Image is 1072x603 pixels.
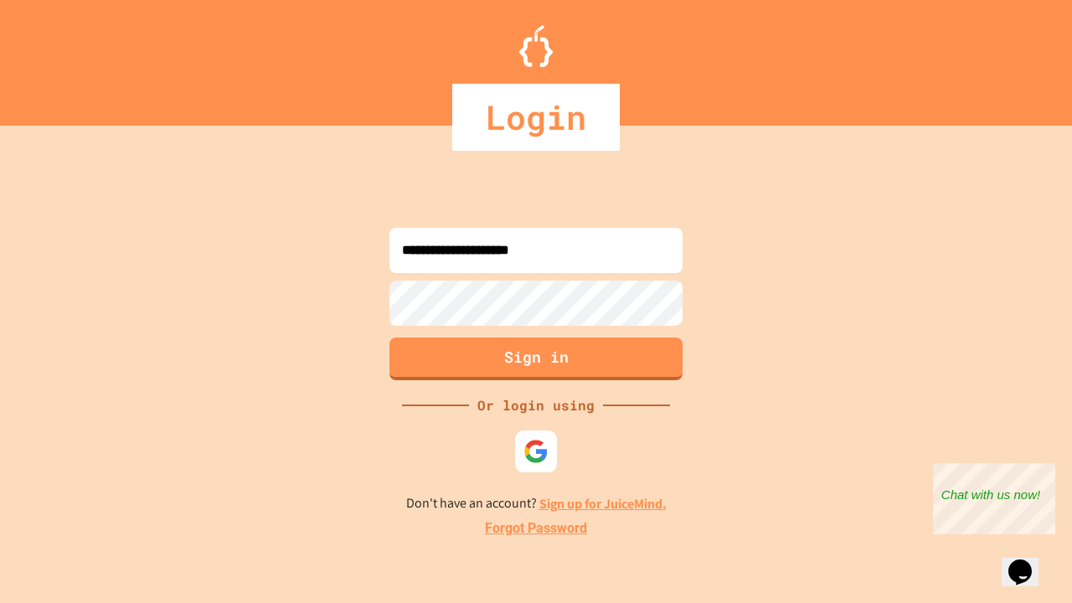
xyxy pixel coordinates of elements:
img: Logo.svg [519,25,553,67]
p: Don't have an account? [406,493,667,514]
a: Sign up for JuiceMind. [539,495,667,513]
img: google-icon.svg [523,439,549,464]
iframe: chat widget [933,463,1055,534]
div: Or login using [469,395,603,415]
iframe: chat widget [1002,536,1055,586]
a: Forgot Password [485,518,587,539]
button: Sign in [389,338,683,380]
div: Login [452,84,620,151]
